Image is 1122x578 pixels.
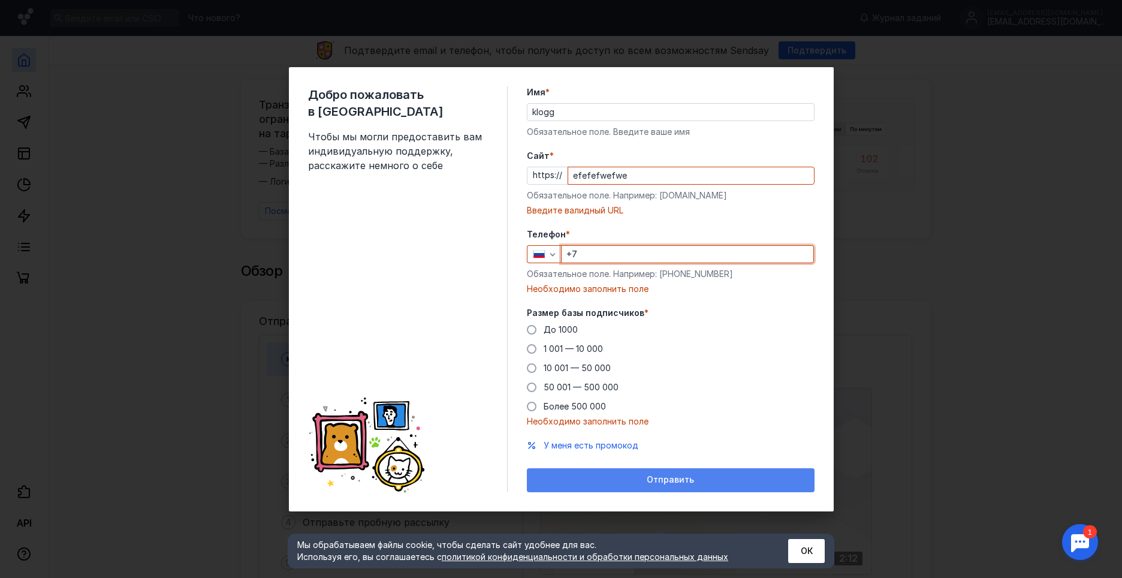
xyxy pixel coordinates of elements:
div: Обязательное поле. Например: [DOMAIN_NAME] [527,189,815,201]
div: Введите валидный URL [527,204,815,216]
span: 1 001 — 10 000 [544,344,603,354]
div: Необходимо заполнить поле [527,416,815,428]
span: Cайт [527,150,550,162]
span: До 1000 [544,324,578,335]
span: Имя [527,86,545,98]
span: Добро пожаловать в [GEOGRAPHIC_DATA] [308,86,488,120]
div: Обязательное поле. Введите ваше имя [527,126,815,138]
span: Чтобы мы могли предоставить вам индивидуальную поддержку, расскажите немного о себе [308,130,488,173]
span: Отправить [647,475,694,485]
span: Телефон [527,228,566,240]
span: Размер базы подписчиков [527,307,644,319]
span: У меня есть промокод [544,440,638,450]
span: Более 500 000 [544,401,606,411]
button: Отправить [527,468,815,492]
span: 10 001 — 50 000 [544,363,611,373]
a: политикой конфиденциальности и обработки персональных данных [442,552,728,562]
div: Необходимо заполнить поле [527,283,815,295]
span: 50 001 — 500 000 [544,382,619,392]
div: 1 [27,7,41,20]
button: ОК [788,539,825,563]
div: Обязательное поле. Например: [PHONE_NUMBER] [527,268,815,280]
button: У меня есть промокод [544,439,638,451]
div: Мы обрабатываем файлы cookie, чтобы сделать сайт удобнее для вас. Используя его, вы соглашаетесь c [297,539,759,563]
